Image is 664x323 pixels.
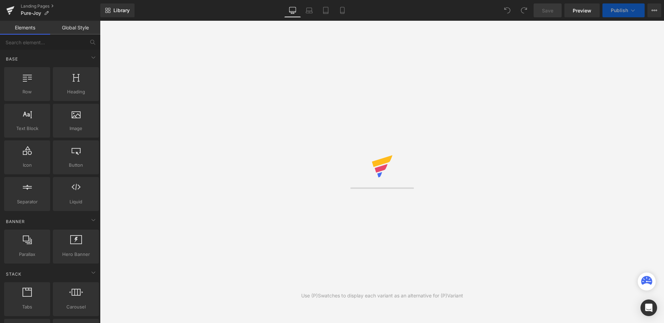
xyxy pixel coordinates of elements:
a: Landing Pages [21,3,100,9]
span: Base [5,56,19,62]
span: Preview [573,7,591,14]
span: Publish [611,8,628,13]
span: Banner [5,218,26,225]
span: Parallax [6,251,48,258]
span: Liquid [55,198,97,205]
span: Image [55,125,97,132]
a: Desktop [284,3,301,17]
button: Redo [517,3,531,17]
a: Mobile [334,3,351,17]
span: Icon [6,161,48,169]
a: Laptop [301,3,317,17]
span: Button [55,161,97,169]
span: Text Block [6,125,48,132]
span: Heading [55,88,97,95]
a: Preview [564,3,600,17]
span: Tabs [6,303,48,311]
span: Pure-Joy [21,10,41,16]
button: More [647,3,661,17]
div: Open Intercom Messenger [640,299,657,316]
span: Save [542,7,553,14]
span: Stack [5,271,22,277]
span: Carousel [55,303,97,311]
span: Library [113,7,130,13]
span: Row [6,88,48,95]
div: Use (P)Swatches to display each variant as an alternative for (P)Variant [301,292,463,299]
button: Publish [602,3,645,17]
a: Tablet [317,3,334,17]
span: Hero Banner [55,251,97,258]
a: Global Style [50,21,100,35]
button: Undo [500,3,514,17]
span: Separator [6,198,48,205]
a: New Library [100,3,135,17]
